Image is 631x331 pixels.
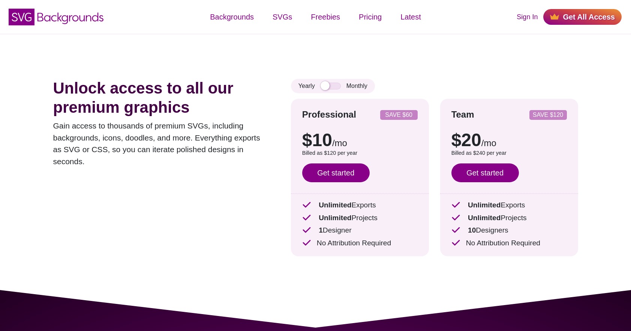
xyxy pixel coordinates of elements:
[451,213,567,224] p: Projects
[53,79,268,117] h1: Unlock access to all our premium graphics
[301,6,349,28] a: Freebies
[451,109,474,119] strong: Team
[302,225,418,236] p: Designer
[481,138,496,148] span: /mo
[383,112,415,118] p: SAVE $60
[302,109,356,119] strong: Professional
[517,12,538,22] a: Sign In
[349,6,391,28] a: Pricing
[263,6,301,28] a: SVGs
[319,226,323,234] strong: 1
[302,200,418,211] p: Exports
[302,149,418,157] p: Billed as $120 per year
[302,163,370,182] a: Get started
[319,214,351,222] strong: Unlimited
[201,6,263,28] a: Backgrounds
[291,79,375,93] div: Yearly Monthly
[302,131,418,149] p: $10
[302,213,418,224] p: Projects
[451,163,519,182] a: Get started
[451,200,567,211] p: Exports
[332,138,347,148] span: /mo
[451,149,567,157] p: Billed as $240 per year
[451,225,567,236] p: Designers
[302,238,418,249] p: No Attribution Required
[468,201,501,209] strong: Unlimited
[53,120,268,167] p: Gain access to thousands of premium SVGs, including backgrounds, icons, doodles, and more. Everyt...
[391,6,430,28] a: Latest
[543,9,622,25] a: Get All Access
[532,112,564,118] p: SAVE $120
[468,214,501,222] strong: Unlimited
[468,226,476,234] strong: 10
[319,201,351,209] strong: Unlimited
[451,131,567,149] p: $20
[451,238,567,249] p: No Attribution Required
